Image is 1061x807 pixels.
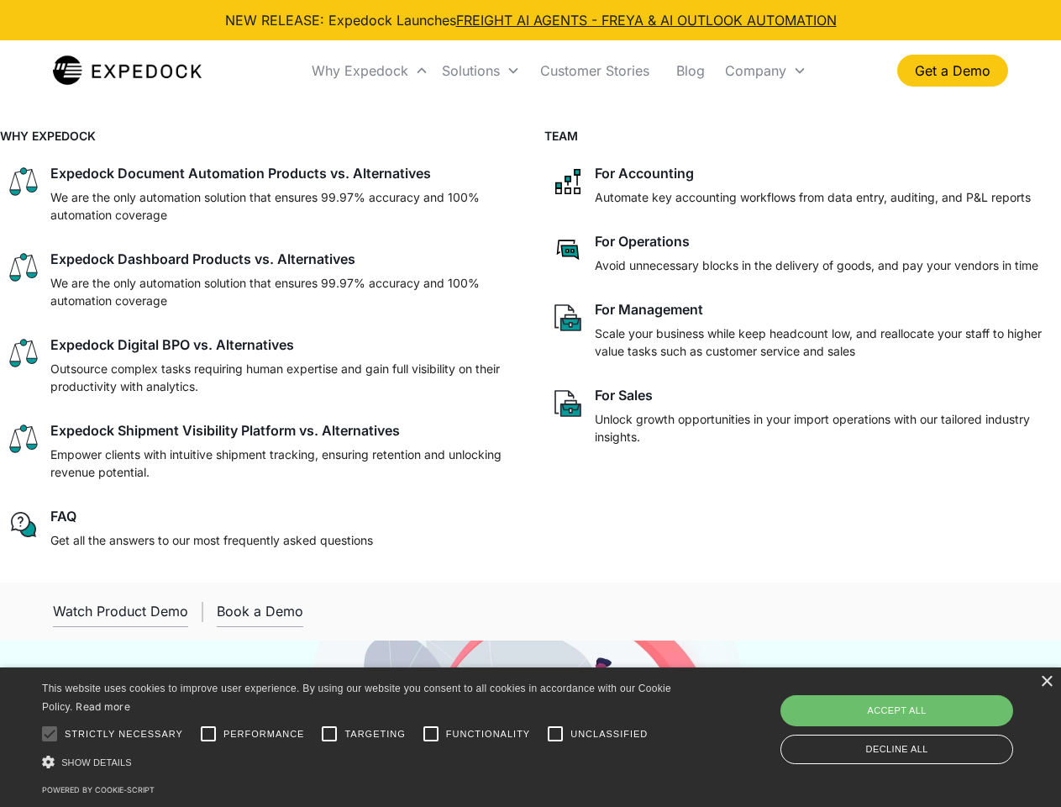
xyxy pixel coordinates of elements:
[781,625,1061,807] iframe: Chat Widget
[551,165,585,198] img: network like icon
[50,274,511,309] p: We are the only automation solution that ensures 99.97% accuracy and 100% automation coverage
[53,603,188,620] div: Watch Product Demo
[725,62,786,79] div: Company
[50,360,511,395] p: Outsource complex tasks requiring human expertise and gain full visibility on their productivity ...
[595,301,703,318] div: For Management
[76,700,130,713] a: Read more
[217,603,303,620] div: Book a Demo
[897,55,1008,87] a: Get a Demo
[50,531,373,549] p: Get all the answers to our most frequently asked questions
[7,165,40,198] img: scale icon
[42,683,671,714] span: This website uses cookies to improve user experience. By using our website you consent to all coo...
[50,508,76,525] div: FAQ
[61,757,132,767] span: Show details
[446,727,530,741] span: Functionality
[595,233,690,250] div: For Operations
[42,785,155,794] a: Powered by cookie-script
[595,256,1038,274] p: Avoid unnecessary blocks in the delivery of goods, and pay your vendors in time
[595,324,1055,360] p: Scale your business while keep headcount low, and reallocate your staff to higher value tasks suc...
[595,165,694,182] div: For Accounting
[551,387,585,420] img: paper and bag icon
[53,54,202,87] a: home
[53,596,188,627] a: open lightbox
[7,508,40,541] img: regular chat bubble icon
[7,336,40,370] img: scale icon
[551,233,585,266] img: rectangular chat bubble icon
[50,422,400,439] div: Expedock Shipment Visibility Platform vs. Alternatives
[551,301,585,335] img: paper and bag icon
[344,727,405,741] span: Targeting
[663,42,718,99] a: Blog
[7,422,40,456] img: scale icon
[225,10,837,30] div: NEW RELEASE: Expedock Launches
[305,42,435,99] div: Why Expedock
[50,188,511,224] p: We are the only automation solution that ensures 99.97% accuracy and 100% automation coverage
[595,410,1055,446] p: Unlock growth opportunities in your import operations with our tailored industry insights.
[53,54,202,87] img: Expedock Logo
[442,62,500,79] div: Solutions
[435,42,527,99] div: Solutions
[527,42,663,99] a: Customer Stories
[50,446,511,481] p: Empower clients with intuitive shipment tracking, ensuring retention and unlocking revenue potent...
[312,62,408,79] div: Why Expedock
[595,387,653,403] div: For Sales
[595,188,1031,206] p: Automate key accounting workflows from data entry, auditing, and P&L reports
[50,251,355,267] div: Expedock Dashboard Products vs. Alternatives
[65,727,183,741] span: Strictly necessary
[223,727,305,741] span: Performance
[217,596,303,627] a: Book a Demo
[7,251,40,284] img: scale icon
[42,753,677,771] div: Show details
[50,165,431,182] div: Expedock Document Automation Products vs. Alternatives
[50,336,294,353] div: Expedock Digital BPO vs. Alternatives
[570,727,648,741] span: Unclassified
[718,42,813,99] div: Company
[456,12,837,29] a: FREIGHT AI AGENTS - FREYA & AI OUTLOOK AUTOMATION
